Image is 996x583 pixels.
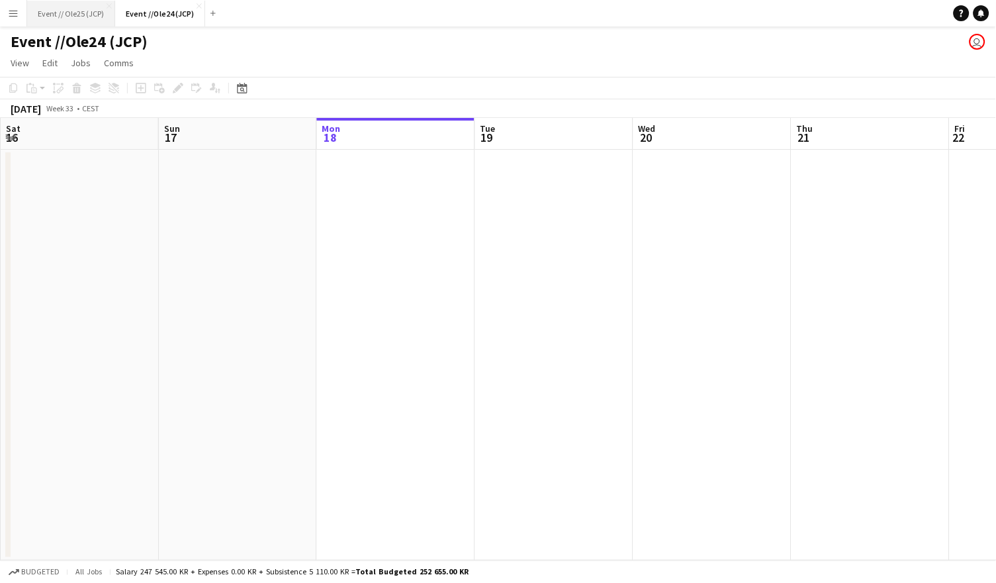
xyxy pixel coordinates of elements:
[42,57,58,69] span: Edit
[639,123,656,134] span: Wed
[27,1,115,26] button: Event // Ole25 (JCP)
[115,1,205,26] button: Event //Ole24 (JCP)
[21,568,60,577] span: Budgeted
[797,123,813,134] span: Thu
[162,130,180,145] span: 17
[953,130,966,145] span: 22
[44,103,77,113] span: Week 33
[71,57,91,69] span: Jobs
[320,130,341,145] span: 18
[11,57,29,69] span: View
[6,123,21,134] span: Sat
[7,565,62,580] button: Budgeted
[164,123,180,134] span: Sun
[99,54,139,72] a: Comms
[322,123,341,134] span: Mon
[116,567,469,577] div: Salary 247 545.00 KR + Expenses 0.00 KR + Subsistence 5 110.00 KR =
[480,123,496,134] span: Tue
[478,130,496,145] span: 19
[955,123,966,134] span: Fri
[355,567,469,577] span: Total Budgeted 252 655.00 KR
[11,102,41,115] div: [DATE]
[66,54,96,72] a: Jobs
[73,567,105,577] span: All jobs
[104,57,134,69] span: Comms
[970,34,985,50] app-user-avatar: Ole Rise
[11,32,148,52] h1: Event //Ole24 (JCP)
[82,103,99,113] div: CEST
[37,54,63,72] a: Edit
[637,130,656,145] span: 20
[5,54,34,72] a: View
[4,130,21,145] span: 16
[795,130,813,145] span: 21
